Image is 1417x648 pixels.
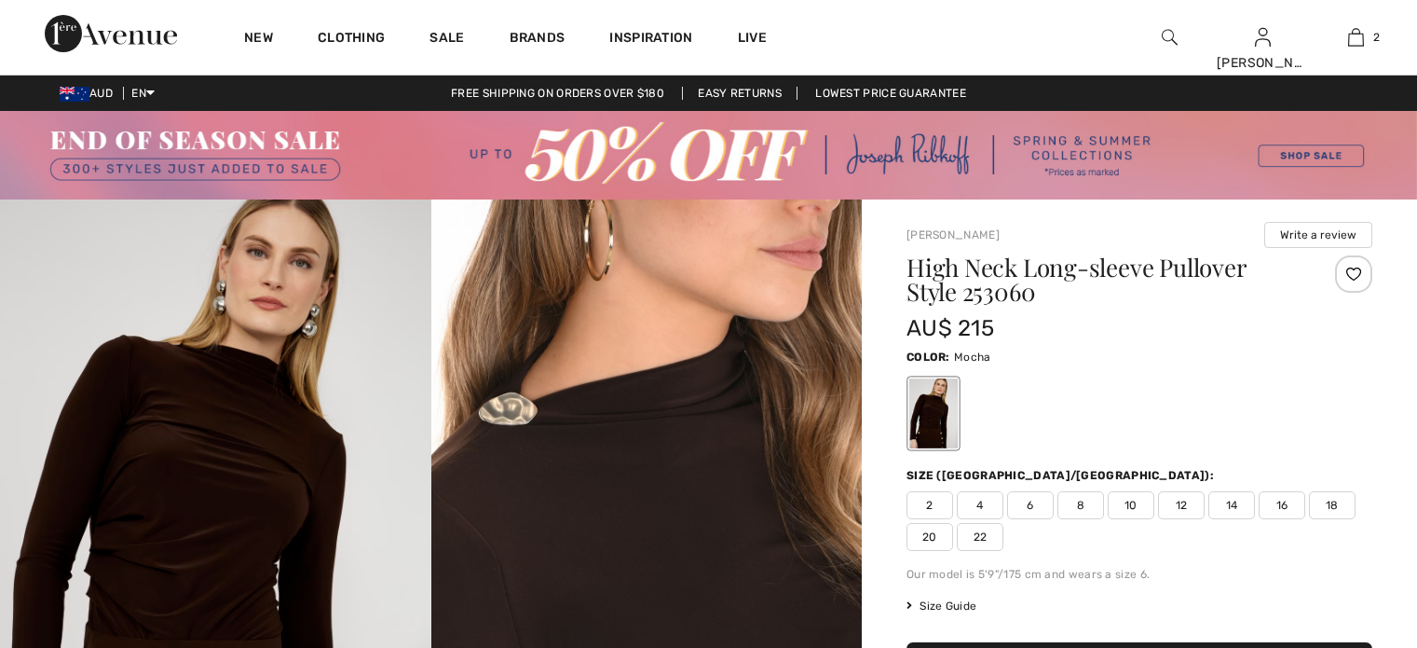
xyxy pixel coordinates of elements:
[957,491,1003,519] span: 4
[906,255,1295,304] h1: High Neck Long-sleeve Pullover Style 253060
[906,228,1000,241] a: [PERSON_NAME]
[800,87,981,100] a: Lowest Price Guarantee
[1255,28,1271,46] a: Sign In
[60,87,120,100] span: AUD
[906,315,994,341] span: AU$ 215
[1057,491,1104,519] span: 8
[244,30,273,49] a: New
[1348,26,1364,48] img: My Bag
[906,523,953,551] span: 20
[45,15,177,52] img: 1ère Avenue
[1108,491,1154,519] span: 10
[436,87,679,100] a: Free shipping on orders over $180
[906,598,976,614] span: Size Guide
[1208,491,1255,519] span: 14
[906,467,1218,484] div: Size ([GEOGRAPHIC_DATA]/[GEOGRAPHIC_DATA]):
[429,30,464,49] a: Sale
[1217,53,1308,73] div: [PERSON_NAME]
[1158,491,1205,519] span: 12
[1298,508,1398,555] iframe: Opens a widget where you can find more information
[1373,29,1380,46] span: 2
[1162,26,1178,48] img: search the website
[957,523,1003,551] span: 22
[1309,491,1356,519] span: 18
[1310,26,1401,48] a: 2
[738,28,767,48] a: Live
[609,30,692,49] span: Inspiration
[1007,491,1054,519] span: 6
[1259,491,1305,519] span: 16
[318,30,385,49] a: Clothing
[909,379,958,448] div: Mocha
[60,87,89,102] img: Australian Dollar
[1264,222,1372,248] button: Write a review
[1255,26,1271,48] img: My Info
[510,30,565,49] a: Brands
[906,351,950,364] span: Color:
[131,87,155,100] span: EN
[954,351,991,364] span: Mocha
[906,566,1372,583] div: Our model is 5'9"/175 cm and wears a size 6.
[682,87,797,100] a: Easy Returns
[906,491,953,519] span: 2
